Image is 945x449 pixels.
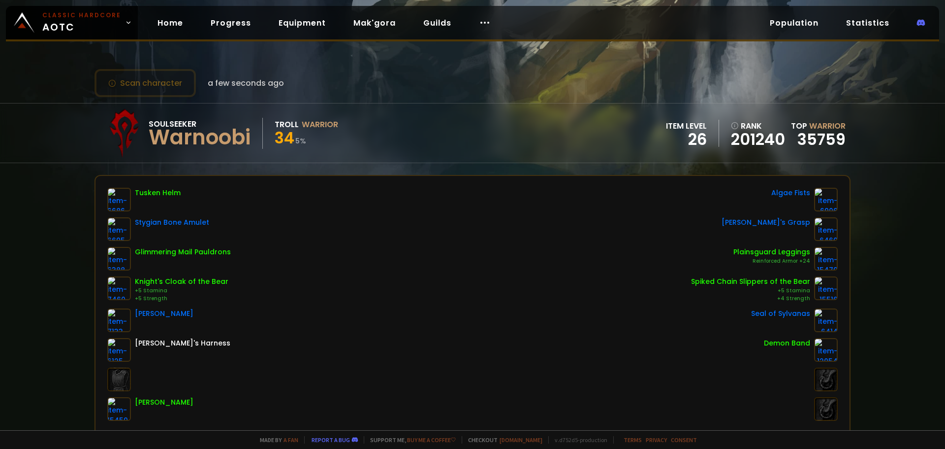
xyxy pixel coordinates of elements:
a: 201240 [731,132,785,147]
img: item-6414 [814,309,838,332]
img: item-6686 [107,188,131,211]
div: Algae Fists [771,188,810,198]
div: Troll [275,118,299,131]
span: Made by [254,436,298,444]
div: Spiked Chain Slippers of the Bear [691,276,810,287]
a: Terms [624,436,642,444]
span: Checkout [462,436,542,444]
span: Support me, [364,436,456,444]
a: Mak'gora [346,13,404,33]
img: item-15516 [814,276,838,300]
span: 34 [275,127,294,149]
div: Warrior [302,118,338,131]
a: Classic HardcoreAOTC [6,6,138,39]
div: Warnoobi [149,130,251,145]
div: [PERSON_NAME]'s Harness [135,338,230,348]
a: Buy me a coffee [407,436,456,444]
a: Population [762,13,826,33]
div: Reinforced Armor +24 [733,257,810,265]
span: a few seconds ago [208,77,284,89]
a: 35759 [797,128,846,150]
a: a fan [283,436,298,444]
a: Guilds [415,13,459,33]
img: item-6460 [814,217,838,241]
small: Classic Hardcore [42,11,121,20]
div: +5 Strength [135,295,228,303]
div: Top [791,120,846,132]
a: Progress [203,13,259,33]
img: item-15459 [107,397,131,421]
img: item-6125 [107,338,131,362]
span: AOTC [42,11,121,35]
img: item-15470 [814,247,838,271]
div: Seal of Sylvanas [751,309,810,319]
div: item level [666,120,707,132]
div: Plainsguard Leggings [733,247,810,257]
div: +4 Strength [691,295,810,303]
div: Stygian Bone Amulet [135,217,209,228]
div: rank [731,120,785,132]
div: +5 Stamina [135,287,228,295]
a: Privacy [646,436,667,444]
img: item-12054 [814,338,838,362]
span: Warrior [809,120,846,132]
div: Tusken Helm [135,188,181,198]
small: 5 % [295,136,306,146]
div: [PERSON_NAME]'s Grasp [722,217,810,228]
div: 26 [666,132,707,147]
div: [PERSON_NAME] [135,397,193,408]
div: +5 Stamina [691,287,810,295]
a: Home [150,13,191,33]
div: Knight's Cloak of the Bear [135,276,228,287]
a: [DOMAIN_NAME] [500,436,542,444]
div: Soulseeker [149,118,251,130]
div: [PERSON_NAME] [135,309,193,319]
img: item-6906 [814,188,838,211]
img: item-6388 [107,247,131,271]
img: item-7460 [107,276,131,300]
img: item-6695 [107,217,131,241]
button: Scan character [94,69,196,97]
div: Demon Band [764,338,810,348]
div: Glimmering Mail Pauldrons [135,247,231,257]
a: Report a bug [312,436,350,444]
a: Consent [671,436,697,444]
img: item-7133 [107,309,131,332]
a: Equipment [271,13,334,33]
a: Statistics [838,13,897,33]
span: v. d752d5 - production [548,436,607,444]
